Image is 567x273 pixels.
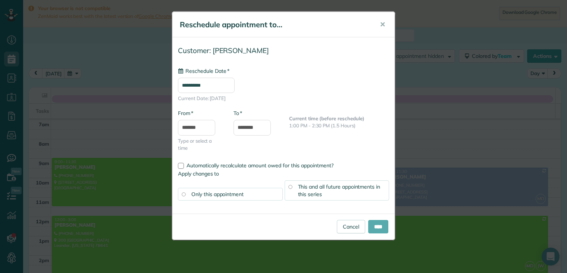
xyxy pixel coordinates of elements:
label: Reschedule Date [178,67,229,75]
b: Current time (before reschedule) [289,115,364,121]
h5: Reschedule appointment to... [180,19,369,30]
label: Apply changes to [178,170,389,177]
span: Only this appointment [191,191,244,198]
label: To [234,109,242,117]
input: This and all future appointments in this series [288,185,292,189]
label: From [178,109,193,117]
h4: Customer: [PERSON_NAME] [178,47,389,55]
span: Current Date: [DATE] [178,95,389,102]
span: This and all future appointments in this series [298,183,380,198]
span: Automatically recalculate amount owed for this appointment? [187,162,333,169]
a: Cancel [337,220,365,233]
input: Only this appointment [182,192,185,196]
p: 1:00 PM - 2:30 PM (1.5 Hours) [289,122,389,129]
span: Type or select a time [178,137,222,152]
span: ✕ [380,20,385,29]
